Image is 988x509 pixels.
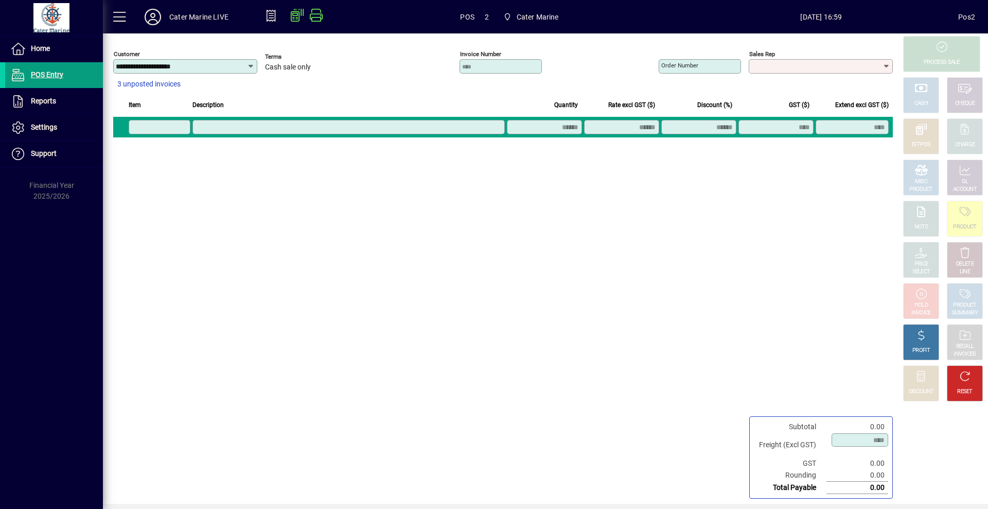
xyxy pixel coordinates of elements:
td: Subtotal [754,421,826,433]
div: PROCESS SALE [924,59,960,66]
mat-label: Sales rep [749,50,775,58]
td: 0.00 [826,469,888,482]
button: Profile [136,8,169,26]
span: Item [129,99,141,111]
div: RESET [957,388,973,396]
span: Cater Marine [517,9,559,25]
span: Discount (%) [697,99,732,111]
mat-label: Customer [114,50,140,58]
span: POS [460,9,474,25]
div: ACCOUNT [953,186,977,194]
div: PRODUCT [953,302,976,309]
div: CHARGE [955,141,975,149]
a: Settings [5,115,103,141]
span: Description [192,99,224,111]
a: Support [5,141,103,167]
div: GL [962,178,968,186]
span: Quantity [554,99,578,111]
td: Rounding [754,469,826,482]
div: NOTE [914,223,928,231]
td: Total Payable [754,482,826,494]
div: DELETE [956,260,974,268]
div: INVOICES [954,350,976,358]
div: DISCOUNT [909,388,933,396]
div: PRODUCT [909,186,932,194]
span: [DATE] 16:59 [684,9,959,25]
div: PRICE [914,260,928,268]
mat-label: Invoice number [460,50,501,58]
span: Home [31,44,50,52]
div: PROFIT [912,347,930,355]
span: Extend excl GST ($) [835,99,889,111]
span: 2 [485,9,489,25]
a: Reports [5,89,103,114]
div: Cater Marine LIVE [169,9,228,25]
span: Cater Marine [499,8,563,26]
div: CASH [914,100,928,108]
span: Support [31,149,57,157]
div: EFTPOS [912,141,931,149]
span: Reports [31,97,56,105]
div: RECALL [956,343,974,350]
div: INVOICE [911,309,930,317]
div: CHEQUE [955,100,975,108]
td: 0.00 [826,421,888,433]
a: Home [5,36,103,62]
span: POS Entry [31,71,63,79]
div: Pos2 [958,9,975,25]
span: 3 unposted invoices [117,79,181,90]
td: 0.00 [826,482,888,494]
span: Cash sale only [265,63,311,72]
td: 0.00 [826,458,888,469]
span: Rate excl GST ($) [608,99,655,111]
button: 3 unposted invoices [113,75,185,94]
div: HOLD [914,302,928,309]
td: Freight (Excl GST) [754,433,826,458]
span: Settings [31,123,57,131]
div: LINE [960,268,970,276]
div: MISC [915,178,927,186]
span: Terms [265,54,327,60]
td: GST [754,458,826,469]
div: PRODUCT [953,223,976,231]
span: GST ($) [789,99,809,111]
div: SUMMARY [952,309,978,317]
mat-label: Order number [661,62,698,69]
div: SELECT [912,268,930,276]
